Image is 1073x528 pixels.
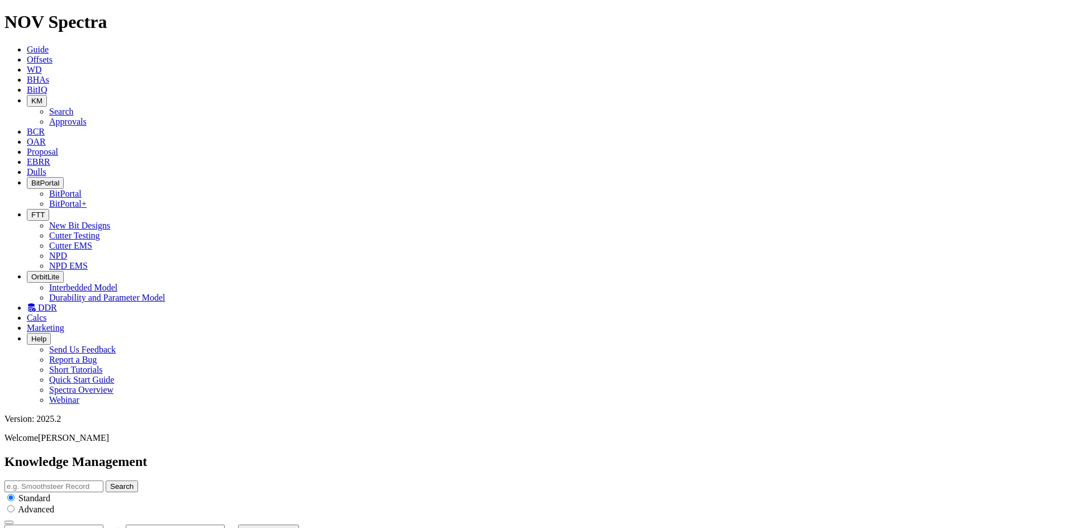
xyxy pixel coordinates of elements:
button: Help [27,333,51,345]
a: Proposal [27,147,58,156]
a: Send Us Feedback [49,345,116,354]
span: BitPortal [31,179,59,187]
a: Short Tutorials [49,365,103,374]
button: BitPortal [27,177,64,189]
span: OrbitLite [31,273,59,281]
a: Offsets [27,55,53,64]
a: Report a Bug [49,355,97,364]
a: New Bit Designs [49,221,110,230]
span: DDR [38,303,57,312]
span: [PERSON_NAME] [38,433,109,443]
a: Quick Start Guide [49,375,114,384]
input: e.g. Smoothsteer Record [4,481,103,492]
a: BitIQ [27,85,47,94]
a: NPD [49,251,67,260]
a: Calcs [27,313,47,322]
span: Help [31,335,46,343]
a: BHAs [27,75,49,84]
h1: NOV Spectra [4,12,1069,32]
a: BCR [27,127,45,136]
a: Interbedded Model [49,283,117,292]
a: Marketing [27,323,64,332]
a: BitPortal [49,189,82,198]
a: Durability and Parameter Model [49,293,165,302]
span: KM [31,97,42,105]
div: Version: 2025.2 [4,414,1069,424]
a: Guide [27,45,49,54]
a: BitPortal+ [49,199,87,208]
a: Dulls [27,167,46,177]
span: Standard [18,493,50,503]
a: WD [27,65,42,74]
p: Welcome [4,433,1069,443]
a: Cutter EMS [49,241,92,250]
a: EBRR [27,157,50,167]
a: Webinar [49,395,79,405]
span: Advanced [18,505,54,514]
a: NPD EMS [49,261,88,270]
a: Spectra Overview [49,385,113,394]
h2: Knowledge Management [4,454,1069,469]
button: FTT [27,209,49,221]
span: FTT [31,211,45,219]
a: Search [49,107,74,116]
a: DDR [27,303,57,312]
a: Cutter Testing [49,231,100,240]
button: Search [106,481,138,492]
button: KM [27,95,47,107]
a: OAR [27,137,46,146]
a: Approvals [49,117,87,126]
button: OrbitLite [27,271,64,283]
